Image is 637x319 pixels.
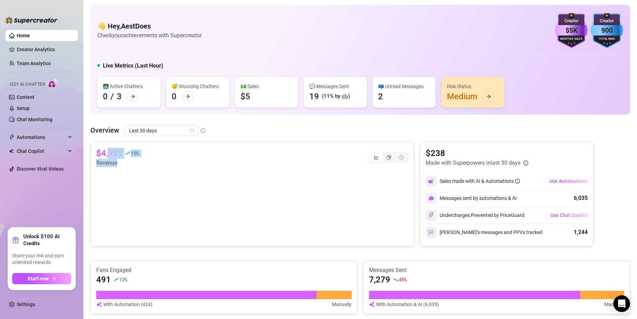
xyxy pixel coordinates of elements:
[440,177,520,185] div: Sales made with AI & Automations
[17,132,66,143] span: Automations
[103,91,108,102] div: 0
[9,134,15,140] span: thunderbolt
[550,210,588,221] button: Use Chat Copilot
[129,125,194,136] span: Last 30 days
[17,302,35,307] a: Settings
[96,274,111,285] article: 491
[393,277,398,282] span: fall
[185,94,190,99] span: arrow-right
[523,161,528,165] span: info-circle
[574,194,588,202] div: 6,035
[27,276,49,281] span: Start now
[399,276,407,283] span: 45 %
[604,301,624,308] article: Manually
[17,166,64,172] a: Discover Viral Videos
[48,78,58,88] img: AI Chatter
[190,129,194,133] span: calendar
[374,155,379,160] span: line-chart
[574,228,588,236] div: 1,244
[9,149,14,154] img: Chat Copilot
[117,91,122,102] div: 3
[17,33,30,38] a: Home
[378,91,383,102] div: 2
[17,146,66,157] span: Chat Copilot
[130,94,135,99] span: arrow-right
[6,17,58,24] img: logo-BBDzfeDw.svg
[90,125,119,135] article: Overview
[447,83,499,90] div: Risk Status
[369,266,624,274] article: Messages Sent
[549,176,588,187] button: Use Automations
[96,159,139,167] article: Revenue
[240,83,293,90] div: 💵 Sales
[17,117,52,122] a: Chat Monitoring
[309,91,319,102] div: 19
[172,83,224,90] div: 😴 Snoozing Chatters
[426,227,542,238] div: [PERSON_NAME]’s messages and PPVs tracked
[97,31,202,40] article: Check your achievements with Supercreator
[590,25,623,36] div: 900
[428,212,434,218] img: svg%3e
[114,277,119,282] span: rise
[12,236,19,243] span: gift
[515,179,520,184] span: info-circle
[17,44,72,55] a: Creator Analytics
[119,276,127,283] span: 12 %
[486,94,491,99] span: arrow-right
[428,195,434,201] img: svg%3e
[96,148,122,159] article: $4,939
[131,150,139,156] span: 15 %
[426,210,524,221] div: Undercharges Prevented by PriceGuard
[555,13,588,48] img: purple-badge-B9DA21FR.svg
[426,148,528,159] article: $238
[369,274,390,285] article: 7,279
[240,91,250,102] div: $5
[376,301,439,308] article: With Automation & AI (6,035)
[550,212,587,218] span: Use Chat Copilot
[549,178,587,184] span: Use Automations
[428,229,434,235] img: svg%3e
[426,159,521,167] article: Made with Superpowers in last 30 days
[386,155,391,160] span: pie-chart
[378,83,430,90] div: 📪 Unread Messages
[590,37,623,41] div: Total Fans
[125,151,130,156] span: rise
[369,301,375,308] img: svg%3e
[613,295,630,312] div: Open Intercom Messenger
[555,18,588,24] div: Creator
[96,301,102,308] img: svg%3e
[17,61,51,66] a: Team Analytics
[103,62,163,70] h5: Live Metrics (Last Hour)
[172,91,177,102] div: 0
[51,276,56,281] span: arrow-right
[332,301,352,308] article: Manually
[12,273,71,284] button: Start nowarrow-right
[201,128,205,133] span: info-circle
[309,83,361,90] div: 💬 Messages Sent
[399,155,404,160] span: dollar-circle
[103,301,153,308] article: With Automation (424)
[23,233,71,247] strong: Unlock $100 AI Credits
[426,193,517,204] div: Messages sent by automations & AI
[322,92,350,101] div: (11% by 🤖)
[428,178,434,184] img: svg%3e
[555,37,588,41] div: Monthly Sales
[590,18,623,24] div: Creator
[10,81,45,88] span: Izzy AI Chatter
[103,83,155,90] div: 👩‍💻 Active Chatters
[555,25,588,36] div: $5K
[369,152,408,163] div: segmented control
[17,106,30,111] a: Setup
[17,94,34,100] a: Content
[12,252,71,266] span: Share your link and earn unlimited rewards
[590,13,623,48] img: blue-badge-DgoSNQY1.svg
[97,21,202,31] h4: 👋 Hey, AestDoes
[96,266,352,274] article: Fans Engaged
